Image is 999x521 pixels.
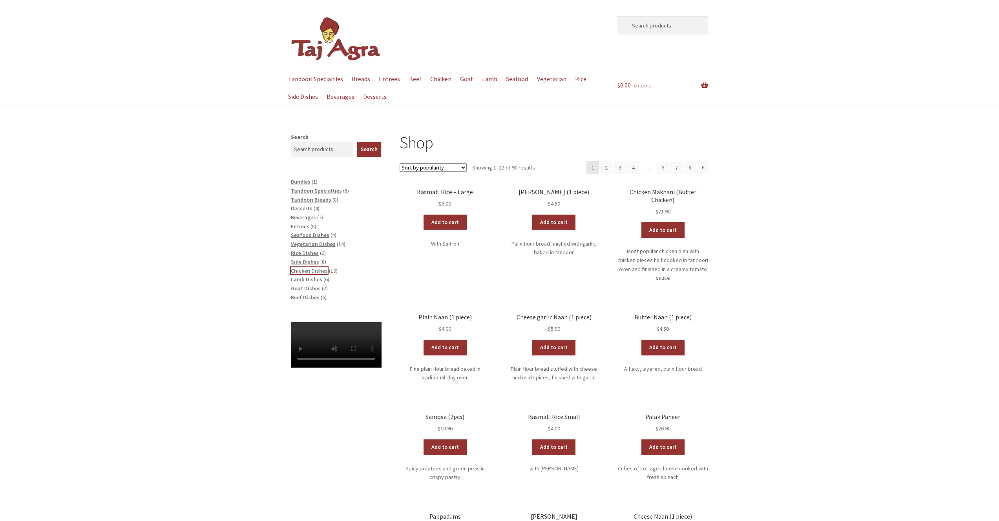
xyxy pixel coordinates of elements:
a: Samosa (2pcs) $10.90 [400,413,490,433]
h1: Shop [400,133,708,153]
span: Bundles [291,178,310,185]
bdi: 4.50 [657,325,669,332]
a: Side Dishes [291,258,319,265]
a: → [697,161,708,174]
span: 7 [319,214,321,221]
span: 10 [331,267,336,274]
a: Basmati Rice – Large $6.00 [400,188,490,208]
a: Rice [571,70,590,88]
bdi: 21.90 [656,208,670,215]
span: $ [548,200,551,207]
a: Add to cart: “Butter Naan (1 piece)” [641,340,685,355]
a: Goat Dishes [291,285,321,292]
a: Beverages [323,88,358,106]
bdi: 20.90 [656,425,670,432]
a: Desserts [360,88,391,106]
span: 8 [322,258,325,265]
h2: Samosa (2pcs) [400,413,490,421]
a: Chicken [426,70,455,88]
a: Rice Dishes [291,250,319,257]
input: Search products… [617,16,708,35]
p: With Saffron [400,239,490,248]
span: 8 [312,223,315,230]
bdi: 4.50 [548,200,560,207]
bdi: 4.00 [439,325,451,332]
span: … [641,161,656,174]
label: Search [291,133,309,140]
p: A flaky, layered, plain flour bread [617,364,708,373]
a: Page 3 [614,161,626,174]
span: $ [438,425,440,432]
nav: Primary Navigation [291,70,599,106]
a: Palak Paneer $20.90 [617,413,708,433]
h2: Pappadums [400,513,490,520]
h2: Plain Naan (1 piece) [400,313,490,321]
p: with [PERSON_NAME] [509,464,599,473]
span: $ [657,325,659,332]
a: Add to cart: “Chicken Makhani (Butter Chicken)” [641,222,685,238]
span: 2 [323,285,326,292]
select: Shop order [400,163,467,172]
span: 8 [334,196,337,203]
span: $ [617,81,620,89]
a: Tandoori Specialties [285,70,347,88]
img: Dickson | Taj Agra Indian Restaurant [291,16,381,62]
a: Breads [348,70,374,88]
bdi: 10.90 [438,425,453,432]
span: Seafood Dishes [291,231,329,239]
a: Entrees [291,223,309,230]
a: Entrees [375,70,404,88]
a: Tandoori Breads [291,196,331,203]
span: Lamb Dishes [291,276,322,283]
span: 8 [345,187,347,194]
span: $ [439,200,442,207]
h2: [PERSON_NAME] (1 piece) [509,188,599,196]
a: Desserts [291,205,312,212]
a: Page 7 [670,161,683,174]
span: 6 [325,276,328,283]
a: Add to cart: “Plain Naan (1 piece)” [424,340,467,355]
h2: Butter Naan (1 piece) [617,313,708,321]
p: Showing 1–12 of 90 results [472,161,535,174]
a: Page 8 [684,161,696,174]
span: $ [656,208,658,215]
span: 4 [315,205,318,212]
a: $0.00 0 items [617,70,708,101]
p: Plain flour bread stuffed with cheese and mild spices, finished with garlic [509,364,599,382]
a: Chicken Dishes [291,267,328,274]
p: Plain flour bread finished with garlic, baked in tandoor [509,239,599,257]
a: [PERSON_NAME] (1 piece) $4.50 [509,188,599,208]
a: Page 2 [600,161,613,174]
a: Basmati Rice Small $4.00 [509,413,599,433]
a: Add to cart: “Garlic Naan (1 piece)” [532,215,575,230]
h2: Cheese garlic Naan (1 piece) [509,313,599,321]
h2: [PERSON_NAME] [509,513,599,520]
a: Vegetarian Dishes [291,240,336,248]
a: Page 6 [657,161,669,174]
bdi: 6.00 [439,200,451,207]
p: Spicy potatoes and green peas in crispy pastry [400,464,490,482]
a: Plain Naan (1 piece) $4.00 [400,313,490,333]
span: 6 [322,294,325,301]
span: $ [548,325,551,332]
a: Cheese garlic Naan (1 piece) $5.90 [509,313,599,333]
span: Page 1 [586,161,599,174]
a: Seafood [502,70,532,88]
span: 0.00 [617,81,631,89]
a: Tandoori Specialties [291,187,342,194]
h2: Palak Paneer [617,413,708,421]
span: 4 [332,231,335,239]
h2: Cheese Naan (1 piece) [617,513,708,520]
h2: Basmati Rice Small [509,413,599,421]
a: Vegetarian [533,70,570,88]
a: Beef [405,70,425,88]
button: Search [357,142,382,157]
